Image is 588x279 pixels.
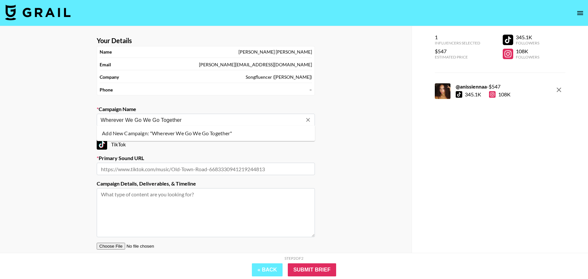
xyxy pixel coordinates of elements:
img: Grail Talent [5,5,71,20]
strong: Email [100,62,111,68]
li: Add New Campaign: "Wherever We Go We Go Together" [97,128,315,139]
button: open drawer [574,7,587,20]
div: Influencers Selected [435,41,480,45]
strong: Phone [100,87,113,93]
div: - $ 547 [456,83,511,90]
label: Campaign Details, Deliverables, & Timeline [97,180,315,187]
div: – [309,87,312,93]
div: $547 [435,48,480,55]
div: TikTok [97,139,315,150]
input: Old Town Road - Lil Nas X + Billy Ray Cyrus [101,116,302,124]
div: 1 [435,34,480,41]
div: 345.1K [465,91,481,98]
div: [PERSON_NAME][EMAIL_ADDRESS][DOMAIN_NAME] [199,62,312,68]
div: 108K [516,48,539,55]
input: Submit Brief [288,263,336,276]
div: 345.1K [516,34,539,41]
div: [PERSON_NAME] [PERSON_NAME] [238,49,312,55]
div: Songfluencer ([PERSON_NAME]) [246,74,312,80]
strong: Your Details [97,37,132,45]
strong: Company [100,74,119,80]
div: Followers [516,41,539,45]
strong: @ anissiennaa [456,83,487,90]
button: « Back [252,263,283,276]
input: https://www.tiktok.com/music/Old-Town-Road-6683330941219244813 [97,163,315,175]
div: Estimated Price [435,55,480,59]
button: Clear [303,115,313,124]
div: 108K [489,91,511,98]
div: Step 2 of 2 [285,256,303,261]
label: Campaign Name [97,106,315,112]
img: TikTok [97,139,107,150]
strong: Name [100,49,112,55]
label: Primary Sound URL [97,155,315,161]
button: remove [552,83,565,96]
div: Followers [516,55,539,59]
